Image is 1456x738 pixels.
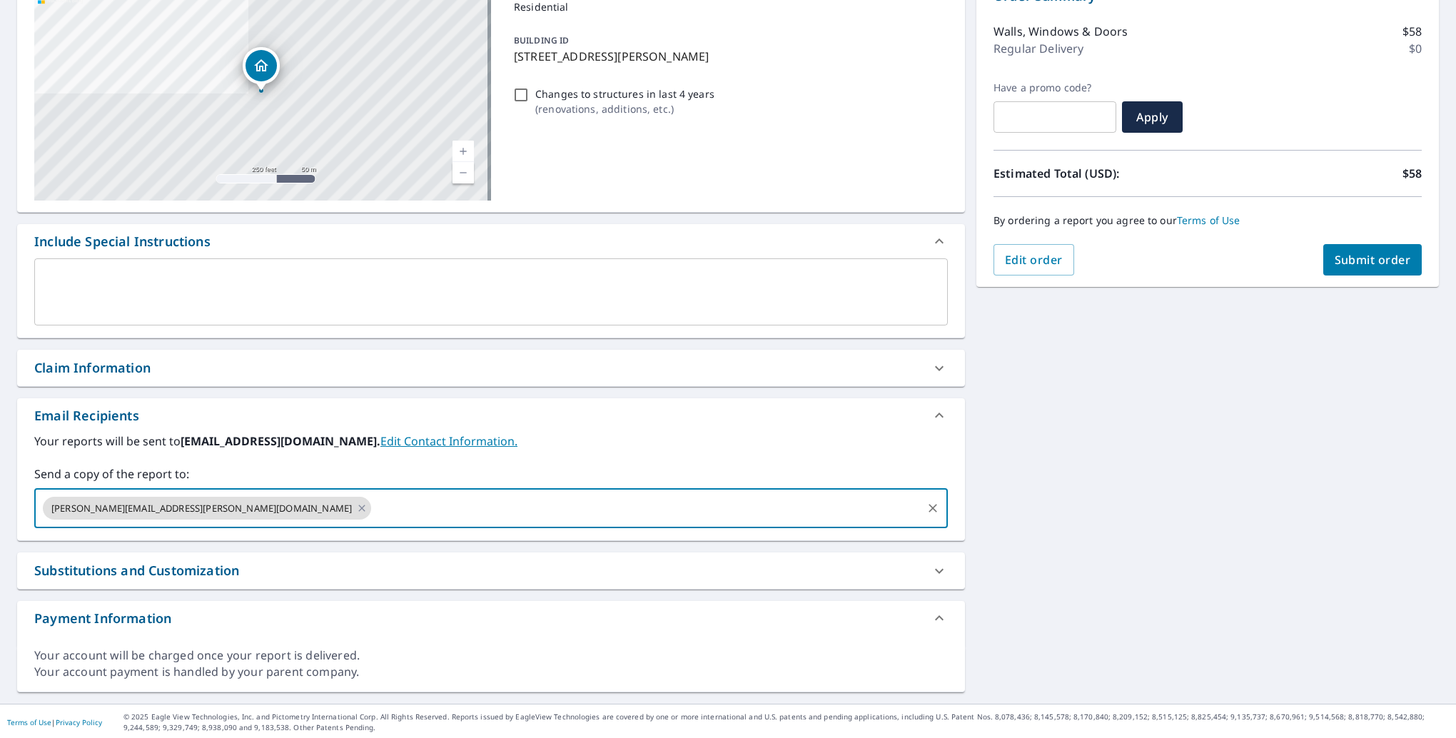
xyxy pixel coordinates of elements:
p: $0 [1409,40,1422,57]
button: Apply [1122,101,1183,133]
div: Include Special Instructions [17,224,965,258]
span: Submit order [1335,252,1411,268]
div: Include Special Instructions [34,232,211,251]
p: © 2025 Eagle View Technologies, Inc. and Pictometry International Corp. All Rights Reserved. Repo... [123,712,1449,733]
div: Payment Information [34,609,171,628]
p: By ordering a report you agree to our [994,214,1422,227]
div: Claim Information [17,350,965,386]
p: Changes to structures in last 4 years [535,86,714,101]
p: Estimated Total (USD): [994,165,1208,182]
p: Regular Delivery [994,40,1083,57]
p: $58 [1402,23,1422,40]
a: Current Level 17, Zoom Out [453,162,474,183]
div: Dropped pin, building 1, Residential property, 715 Park Rd Mays Landing, NJ 08330 [243,47,280,91]
p: $58 [1402,165,1422,182]
p: Walls, Windows & Doors [994,23,1128,40]
div: Substitutions and Customization [34,561,239,580]
div: [PERSON_NAME][EMAIL_ADDRESS][PERSON_NAME][DOMAIN_NAME] [43,497,371,520]
div: Email Recipients [34,406,139,425]
a: Privacy Policy [56,717,102,727]
b: [EMAIL_ADDRESS][DOMAIN_NAME]. [181,433,380,449]
a: EditContactInfo [380,433,517,449]
a: Terms of Use [1177,213,1240,227]
div: Email Recipients [17,398,965,433]
a: Terms of Use [7,717,51,727]
a: Current Level 17, Zoom In [453,141,474,162]
label: Your reports will be sent to [34,433,948,450]
button: Submit order [1323,244,1422,276]
label: Have a promo code? [994,81,1116,94]
span: [PERSON_NAME][EMAIL_ADDRESS][PERSON_NAME][DOMAIN_NAME] [43,502,360,515]
div: Substitutions and Customization [17,552,965,589]
p: | [7,718,102,727]
p: BUILDING ID [514,34,569,46]
button: Clear [923,498,943,518]
label: Send a copy of the report to: [34,465,948,482]
span: Edit order [1005,252,1063,268]
div: Payment Information [17,601,965,635]
div: Your account will be charged once your report is delivered. [34,647,948,664]
p: [STREET_ADDRESS][PERSON_NAME] [514,48,942,65]
button: Edit order [994,244,1074,276]
div: Your account payment is handled by your parent company. [34,664,948,680]
span: Apply [1133,109,1171,125]
p: ( renovations, additions, etc. ) [535,101,714,116]
div: Claim Information [34,358,151,378]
